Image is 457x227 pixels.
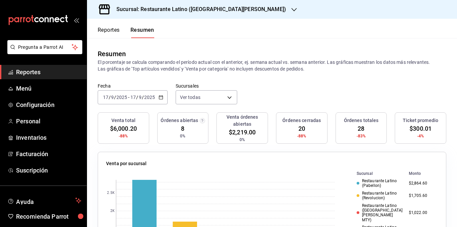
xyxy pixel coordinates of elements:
[298,124,305,133] span: 20
[180,133,185,139] span: 0%
[111,95,114,100] input: --
[103,95,109,100] input: --
[109,95,111,100] span: /
[5,48,82,55] a: Pregunta a Parrot AI
[406,177,438,190] td: $2,864.60
[119,133,128,139] span: -88%
[16,100,81,109] span: Configuración
[110,124,137,133] span: $6,000.20
[16,166,81,175] span: Suscripción
[106,160,147,167] p: Venta por sucursal
[357,133,366,139] span: -83%
[16,84,81,93] span: Menú
[240,137,245,143] span: 0%
[161,117,198,124] h3: Órdenes abiertas
[74,17,79,23] button: open_drawer_menu
[136,95,138,100] span: /
[107,191,114,195] text: 2.5K
[98,59,446,72] p: El porcentaje se calcula comparando el período actual con el anterior, ej. semana actual vs. sema...
[406,190,438,202] td: $1,705.60
[98,84,168,88] label: Fecha
[357,191,403,201] div: Restaurante Latino (Revolucion)
[357,203,403,223] div: Restaurante Latino ([GEOGRAPHIC_DATA][PERSON_NAME] MTY)
[16,133,81,142] span: Inventarios
[128,95,129,100] span: -
[144,95,155,100] input: ----
[116,95,127,100] input: ----
[98,27,120,38] button: Reportes
[114,95,116,100] span: /
[357,179,403,188] div: Restaurante Latino (Pabellon)
[358,124,364,133] span: 28
[417,133,424,139] span: -4%
[297,133,306,139] span: -88%
[219,114,265,128] h3: Venta órdenes abiertas
[16,197,73,205] span: Ayuda
[139,95,142,100] input: --
[111,117,135,124] h3: Venta total
[16,68,81,77] span: Reportes
[110,209,115,213] text: 2K
[18,44,72,51] span: Pregunta a Parrot AI
[111,5,286,13] h3: Sucursal: Restaurante Latino ([GEOGRAPHIC_DATA][PERSON_NAME])
[176,84,237,88] label: Sucursales
[282,117,321,124] h3: Órdenes cerradas
[142,95,144,100] span: /
[409,124,432,133] span: $300.01
[406,202,438,224] td: $1,022.00
[406,170,438,177] th: Monto
[344,117,379,124] h3: Órdenes totales
[7,40,82,54] button: Pregunta a Parrot AI
[403,117,438,124] h3: Ticket promedio
[16,212,81,221] span: Recomienda Parrot
[98,49,126,59] div: Resumen
[229,128,256,137] span: $2,219.00
[16,149,81,158] span: Facturación
[180,94,200,101] span: Ver todas
[16,117,81,126] span: Personal
[181,124,184,133] span: 8
[130,27,154,38] button: Resumen
[346,170,406,177] th: Sucursal
[130,95,136,100] input: --
[98,27,154,38] div: navigation tabs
